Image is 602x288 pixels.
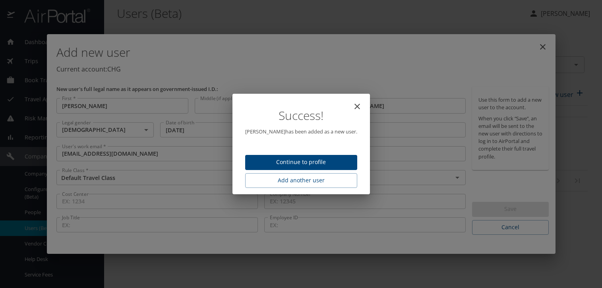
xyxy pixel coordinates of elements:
[252,157,351,167] span: Continue to profile
[245,173,357,188] button: Add another user
[245,155,357,170] button: Continue to profile
[348,97,367,116] button: close
[245,110,357,122] h1: Success!
[252,176,351,186] span: Add another user
[245,128,357,135] p: [PERSON_NAME] has been added as a new user.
